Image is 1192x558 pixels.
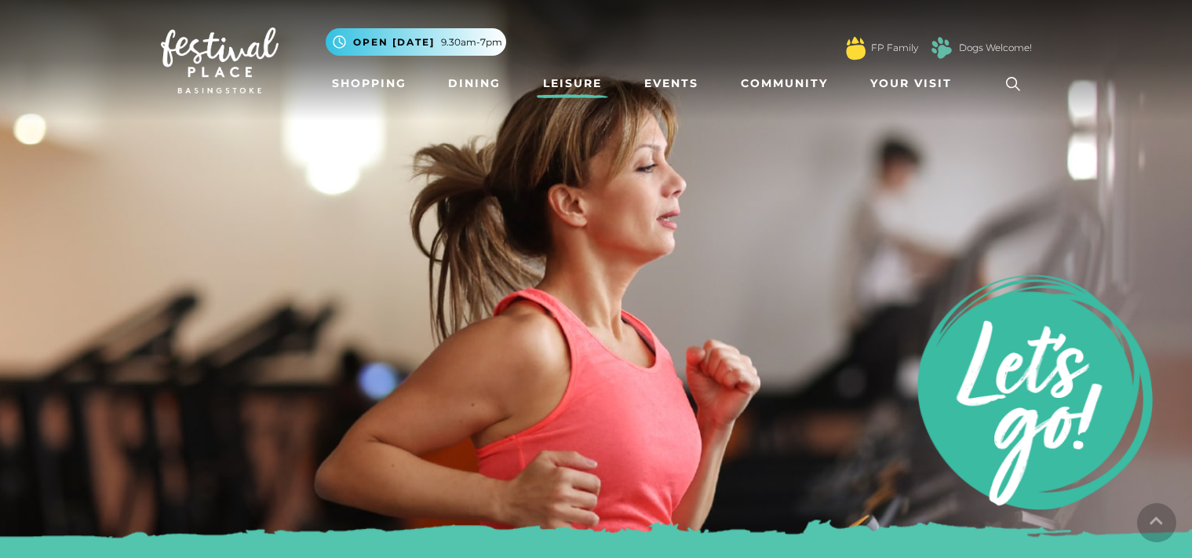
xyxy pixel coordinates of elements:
[537,69,608,98] a: Leisure
[735,69,834,98] a: Community
[864,69,966,98] a: Your Visit
[959,41,1032,55] a: Dogs Welcome!
[326,28,506,56] button: Open [DATE] 9.30am-7pm
[870,75,952,92] span: Your Visit
[441,35,502,49] span: 9.30am-7pm
[353,35,435,49] span: Open [DATE]
[442,69,507,98] a: Dining
[161,27,279,93] img: Festival Place Logo
[871,41,918,55] a: FP Family
[638,69,705,98] a: Events
[326,69,413,98] a: Shopping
